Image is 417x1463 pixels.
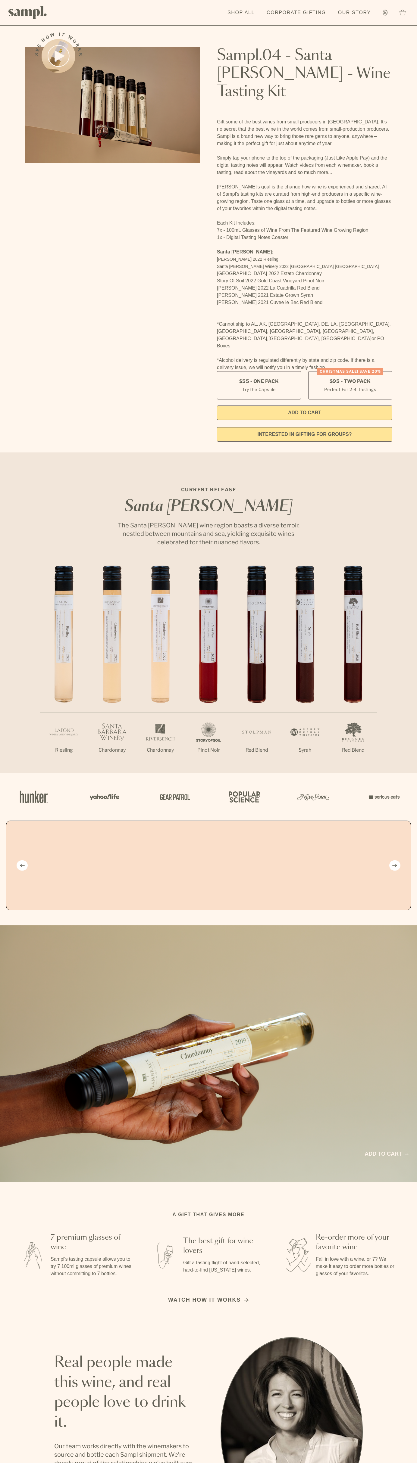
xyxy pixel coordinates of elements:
p: Pinot Noir [184,747,233,754]
li: [PERSON_NAME] 2021 Cuvee le Bec Red Blend [217,299,392,306]
h1: Sampl.04 - Santa [PERSON_NAME] - Wine Tasting Kit [217,47,392,101]
img: Artboard_7_5b34974b-f019-449e-91fb-745f8d0877ee_x450.png [365,784,401,810]
span: [GEOGRAPHIC_DATA], [GEOGRAPHIC_DATA] [268,336,372,341]
button: Previous slide [17,860,28,871]
h3: 7 premium glasses of wine [51,1233,133,1252]
p: CURRENT RELEASE [112,486,305,493]
li: [GEOGRAPHIC_DATA] 2022 Estate Chardonnay [217,270,392,277]
img: Artboard_5_7fdae55a-36fd-43f7-8bfd-f74a06a2878e_x450.png [155,784,192,810]
img: Artboard_1_c8cd28af-0030-4af1-819c-248e302c7f06_x450.png [16,784,52,810]
small: Perfect For 2-4 Tastings [324,386,376,393]
h2: A gift that gives more [173,1211,245,1218]
button: Next slide [389,860,400,871]
span: Santa [PERSON_NAME] Winery 2022 [GEOGRAPHIC_DATA] [GEOGRAPHIC_DATA] [217,264,379,269]
li: 4 / 7 [184,566,233,773]
li: 7 / 7 [329,566,377,773]
button: Add to Cart [217,405,392,420]
li: 5 / 7 [233,566,281,773]
li: 6 / 7 [281,566,329,773]
a: interested in gifting for groups? [217,427,392,442]
li: 2 / 7 [88,566,136,773]
p: Sampl's tasting capsule allows you to try 7 100ml glasses of premium wines without committing to ... [51,1256,133,1277]
button: See how it works [42,39,75,73]
img: Artboard_6_04f9a106-072f-468a-bdd7-f11783b05722_x450.png [86,784,122,810]
span: $55 - One Pack [239,378,279,385]
a: Shop All [224,6,258,19]
small: Try the Capsule [242,386,276,393]
li: 3 / 7 [136,566,184,773]
strong: Santa [PERSON_NAME]: [217,249,274,254]
li: [PERSON_NAME] 2021 Estate Grown Syrah [217,292,392,299]
button: Watch how it works [151,1292,266,1308]
em: Santa [PERSON_NAME] [124,499,293,514]
p: Fall in love with a wine, or 7? We make it easy to order more bottles or glasses of your favorites. [316,1256,398,1277]
span: [PERSON_NAME] 2022 Riesling [217,257,278,262]
a: Add to cart [365,1150,409,1158]
div: Christmas SALE! Save 20% [317,368,383,375]
a: Our Story [335,6,374,19]
li: 1 / 7 [40,566,88,773]
p: Riesling [40,747,88,754]
p: Chardonnay [88,747,136,754]
img: Sampl logo [8,6,47,19]
p: Chardonnay [136,747,184,754]
p: The Santa [PERSON_NAME] wine region boasts a diverse terroir, nestled between mountains and sea, ... [112,521,305,546]
li: Story Of Soil 2022 Gold Coast Vineyard Pinot Noir [217,277,392,284]
div: Gift some of the best wines from small producers in [GEOGRAPHIC_DATA]. It’s no secret that the be... [217,118,392,371]
img: Sampl.04 - Santa Barbara - Wine Tasting Kit [25,47,200,163]
p: Red Blend [233,747,281,754]
p: Syrah [281,747,329,754]
h3: The best gift for wine lovers [183,1236,265,1256]
li: [PERSON_NAME] 2022 La Cuadrilla Red Blend [217,284,392,292]
a: Corporate Gifting [264,6,329,19]
p: Gift a tasting flight of hand-selected, hard-to-find [US_STATE] wines. [183,1259,265,1274]
p: Red Blend [329,747,377,754]
img: Artboard_3_0b291449-6e8c-4d07-b2c2-3f3601a19cd1_x450.png [295,784,331,810]
span: $95 - Two Pack [330,378,371,385]
span: , [267,336,268,341]
h2: Real people made this wine, and real people love to drink it. [54,1353,196,1432]
img: Artboard_4_28b4d326-c26e-48f9-9c80-911f17d6414e_x450.png [225,784,262,810]
h3: Re-order more of your favorite wine [316,1233,398,1252]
